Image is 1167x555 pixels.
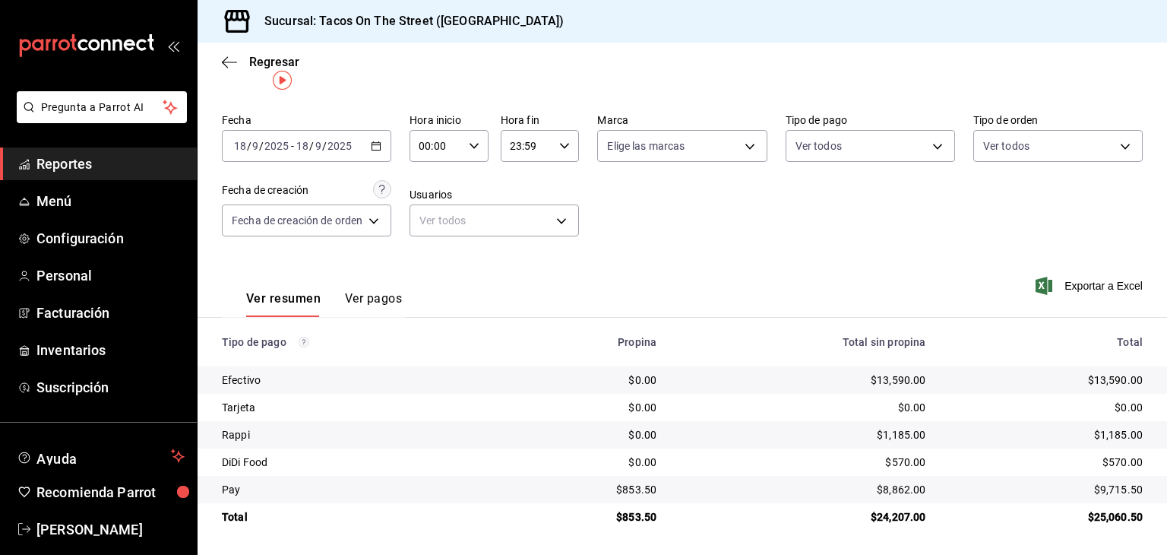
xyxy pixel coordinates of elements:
div: Pay [222,482,495,497]
div: $853.50 [519,509,656,525]
span: Inventarios [36,340,185,360]
button: Ver pagos [345,291,402,317]
input: -- [296,140,309,152]
div: $24,207.00 [681,509,925,525]
div: $0.00 [519,373,656,388]
a: Pregunta a Parrot AI [11,110,187,126]
label: Tipo de pago [786,115,955,125]
div: $0.00 [519,400,656,415]
span: Elige las marcas [607,138,685,154]
label: Fecha [222,115,391,125]
label: Hora inicio [410,115,489,125]
input: ---- [327,140,353,152]
div: Fecha de creación [222,182,308,198]
div: Tipo de pago [222,336,495,348]
span: / [309,140,314,152]
div: Total [950,336,1143,348]
button: Ver resumen [246,291,321,317]
span: Reportes [36,154,185,174]
div: Total [222,509,495,525]
span: - [291,140,294,152]
div: $13,590.00 [950,373,1143,388]
span: Ver todos [983,138,1029,154]
span: Menú [36,191,185,211]
div: $9,715.50 [950,482,1143,497]
div: $13,590.00 [681,373,925,388]
span: Regresar [249,55,299,69]
span: Facturación [36,303,185,323]
div: $0.00 [519,455,656,470]
h3: Sucursal: Tacos On The Street ([GEOGRAPHIC_DATA]) [252,12,564,30]
span: / [247,140,251,152]
label: Tipo de orden [973,115,1143,125]
div: $25,060.50 [950,509,1143,525]
div: Ver todos [410,205,579,236]
span: Pregunta a Parrot AI [41,100,163,116]
span: Fecha de creación de orden [232,213,362,228]
div: $1,185.00 [950,427,1143,442]
div: Tarjeta [222,400,495,415]
input: -- [233,140,247,152]
input: -- [251,140,259,152]
span: Configuración [36,228,185,249]
button: Regresar [222,55,299,69]
span: Suscripción [36,377,185,398]
div: $0.00 [681,400,925,415]
img: Tooltip marker [273,71,292,90]
div: $570.00 [950,455,1143,470]
button: open_drawer_menu [167,40,179,52]
div: $1,185.00 [681,427,925,442]
div: navigation tabs [246,291,402,317]
span: [PERSON_NAME] [36,519,185,540]
input: ---- [264,140,289,152]
label: Hora fin [501,115,580,125]
div: $8,862.00 [681,482,925,497]
button: Exportar a Excel [1039,277,1143,295]
span: Recomienda Parrot [36,482,185,503]
div: $0.00 [950,400,1143,415]
div: Total sin propina [681,336,925,348]
span: Ver todos [795,138,842,154]
svg: Los pagos realizados con Pay y otras terminales son montos brutos. [299,337,309,347]
span: / [259,140,264,152]
button: Pregunta a Parrot AI [17,91,187,123]
input: -- [315,140,322,152]
div: Propina [519,336,656,348]
span: Personal [36,265,185,286]
div: $0.00 [519,427,656,442]
label: Usuarios [410,189,579,200]
span: / [322,140,327,152]
span: Ayuda [36,447,165,465]
div: Rappi [222,427,495,442]
div: $853.50 [519,482,656,497]
div: Efectivo [222,373,495,388]
div: $570.00 [681,455,925,470]
div: DiDi Food [222,455,495,470]
label: Marca [597,115,767,125]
